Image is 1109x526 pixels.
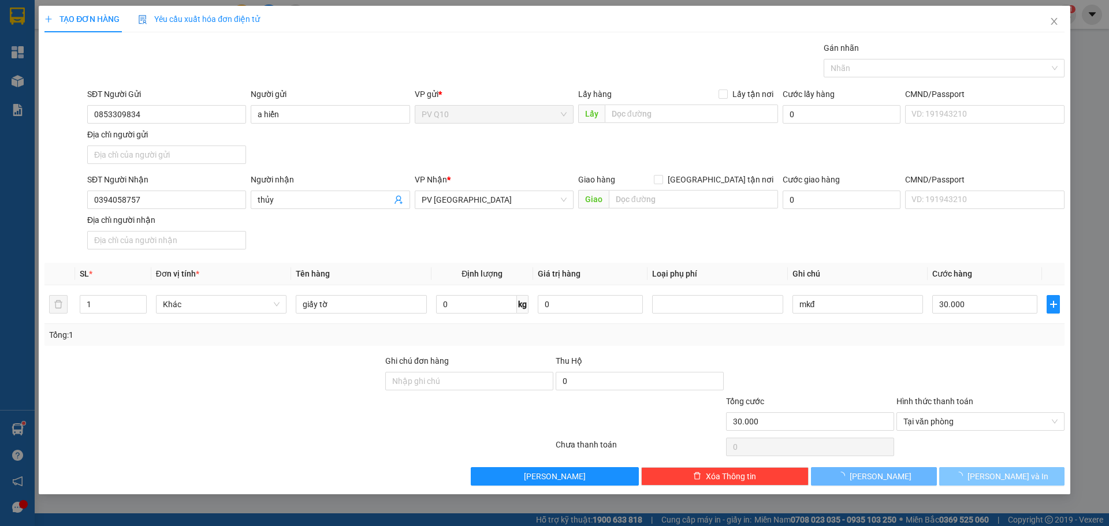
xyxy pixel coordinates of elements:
[955,472,967,480] span: loading
[837,472,850,480] span: loading
[554,438,725,458] div: Chưa thanh toán
[138,14,260,24] span: Yêu cầu xuất hóa đơn điện tử
[296,269,330,278] span: Tên hàng
[385,372,553,390] input: Ghi chú đơn hàng
[903,413,1058,430] span: Tại văn phòng
[415,175,447,184] span: VP Nhận
[605,105,778,123] input: Dọc đường
[905,88,1064,100] div: CMND/Passport
[1047,300,1059,309] span: plus
[693,472,701,481] span: delete
[415,88,574,100] div: VP gửi
[156,269,199,278] span: Đơn vị tính
[647,263,787,285] th: Loại phụ phí
[163,296,280,313] span: Khác
[87,231,246,249] input: Địa chỉ của người nhận
[850,470,911,483] span: [PERSON_NAME]
[108,28,483,43] li: [STREET_ADDRESS][PERSON_NAME]. [GEOGRAPHIC_DATA], Tỉnh [GEOGRAPHIC_DATA]
[87,88,246,100] div: SĐT Người Gửi
[1047,295,1059,314] button: plus
[87,214,246,226] div: Địa chỉ người nhận
[811,467,936,486] button: [PERSON_NAME]
[517,295,529,314] span: kg
[556,356,582,365] span: Thu Hộ
[422,191,567,208] span: PV Tây Ninh
[251,88,410,100] div: Người gửi
[783,89,835,99] label: Cước lấy hàng
[578,105,605,123] span: Lấy
[1038,6,1070,38] button: Close
[44,15,53,23] span: plus
[524,470,586,483] span: [PERSON_NAME]
[788,263,928,285] th: Ghi chú
[939,467,1065,486] button: [PERSON_NAME] và In
[49,329,428,341] div: Tổng: 1
[1050,17,1059,26] span: close
[462,269,503,278] span: Định lượng
[783,191,900,209] input: Cước giao hàng
[87,173,246,186] div: SĐT Người Nhận
[578,175,615,184] span: Giao hàng
[783,175,840,184] label: Cước giao hàng
[896,397,973,406] label: Hình thức thanh toán
[824,43,859,53] label: Gán nhãn
[49,295,68,314] button: delete
[726,397,764,406] span: Tổng cước
[87,128,246,141] div: Địa chỉ người gửi
[967,470,1048,483] span: [PERSON_NAME] và In
[609,190,778,208] input: Dọc đường
[706,470,756,483] span: Xóa Thông tin
[663,173,778,186] span: [GEOGRAPHIC_DATA] tận nơi
[471,467,639,486] button: [PERSON_NAME]
[44,14,120,24] span: TẠO ĐƠN HÀNG
[251,173,410,186] div: Người nhận
[641,467,809,486] button: deleteXóa Thông tin
[578,89,612,99] span: Lấy hàng
[296,295,426,314] input: VD: Bàn, Ghế
[932,269,972,278] span: Cước hàng
[87,146,246,164] input: Địa chỉ của người gửi
[783,105,900,124] input: Cước lấy hàng
[538,295,643,314] input: 0
[138,15,147,24] img: icon
[578,190,609,208] span: Giao
[394,195,403,204] span: user-add
[14,84,106,103] b: GỬI : PV Q10
[538,269,580,278] span: Giá trị hàng
[792,295,923,314] input: Ghi Chú
[385,356,449,365] label: Ghi chú đơn hàng
[422,106,567,123] span: PV Q10
[905,173,1064,186] div: CMND/Passport
[14,14,72,72] img: logo.jpg
[80,269,89,278] span: SL
[108,43,483,57] li: Hotline: 1900 8153
[728,88,778,100] span: Lấy tận nơi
